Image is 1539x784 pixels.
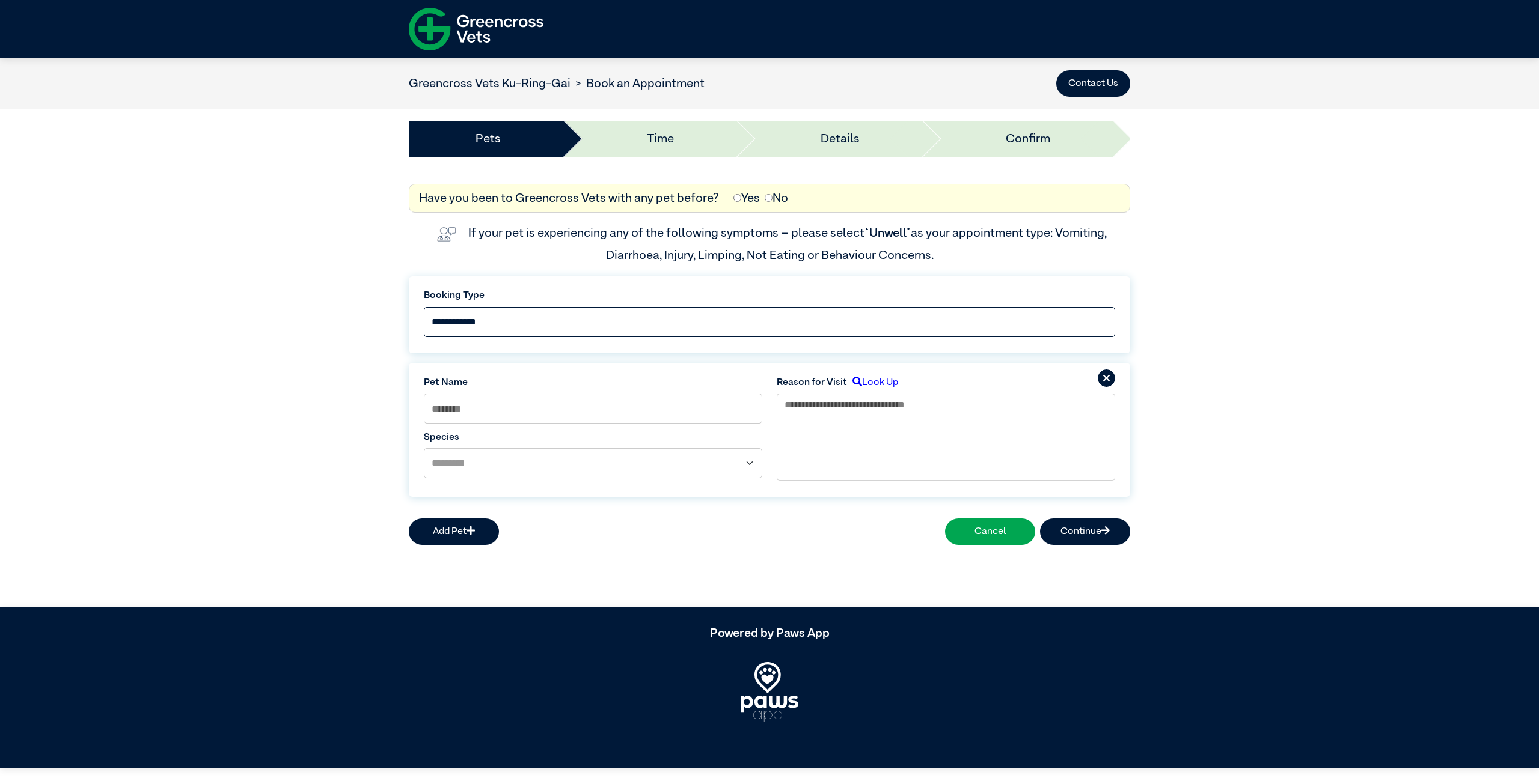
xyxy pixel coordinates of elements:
img: PawsApp [741,662,798,722]
button: Continue [1040,518,1130,545]
img: vet [432,222,461,246]
img: f-logo [409,3,543,55]
input: Yes [733,194,741,202]
label: If your pet is experiencing any of the following symptoms – please select as your appointment typ... [468,227,1109,261]
label: Booking Type [424,288,1115,303]
label: Reason for Visit [777,375,847,390]
button: Add Pet [409,518,499,545]
a: Pets [476,130,501,148]
span: “Unwell” [864,227,911,239]
label: Species [424,430,762,445]
button: Cancel [945,518,1035,545]
label: No [765,189,788,207]
li: Book an Appointment [571,74,705,93]
label: Look Up [847,375,898,390]
h5: Powered by Paws App [409,626,1130,640]
a: Greencross Vets Ku-Ring-Gai [409,77,571,90]
label: Pet Name [424,375,762,390]
label: Have you been to Greencross Vets with any pet before? [419,189,719,207]
nav: breadcrumb [409,74,705,93]
input: No [765,194,773,202]
button: Contact Us [1056,70,1130,97]
label: Yes [733,189,760,207]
